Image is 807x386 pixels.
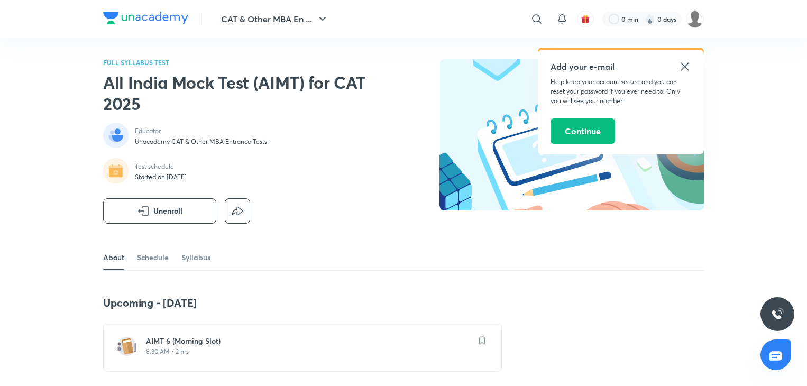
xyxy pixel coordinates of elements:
[577,11,594,27] button: avatar
[551,60,691,73] h5: Add your e-mail
[551,118,615,144] button: Continue
[103,296,502,310] h4: Upcoming - [DATE]
[103,12,188,24] img: Company Logo
[645,14,655,24] img: streak
[103,72,374,114] h2: All India Mock Test (AIMT) for CAT 2025
[153,206,182,216] span: Unenroll
[479,336,485,345] img: save
[215,8,335,30] button: CAT & Other MBA En ...
[146,347,472,356] p: 8:30 AM • 2 hrs
[103,198,216,224] button: Unenroll
[551,77,691,106] p: Help keep your account secure and you can reset your password if you ever need to. Only you will ...
[581,14,590,24] img: avatar
[135,137,267,146] p: Unacademy CAT & Other MBA Entrance Tests
[135,173,187,181] p: Started on [DATE]
[137,245,169,270] a: Schedule
[116,336,137,357] img: test
[103,12,188,27] a: Company Logo
[146,336,472,346] h6: AIMT 6 (Morning Slot)
[135,127,267,135] p: Educator
[771,308,784,320] img: ttu
[103,59,374,66] p: FULL SYLLABUS TEST
[181,245,210,270] a: Syllabus
[135,162,187,171] p: Test schedule
[686,10,704,28] img: Subhonil Ghosal
[103,245,124,270] a: About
